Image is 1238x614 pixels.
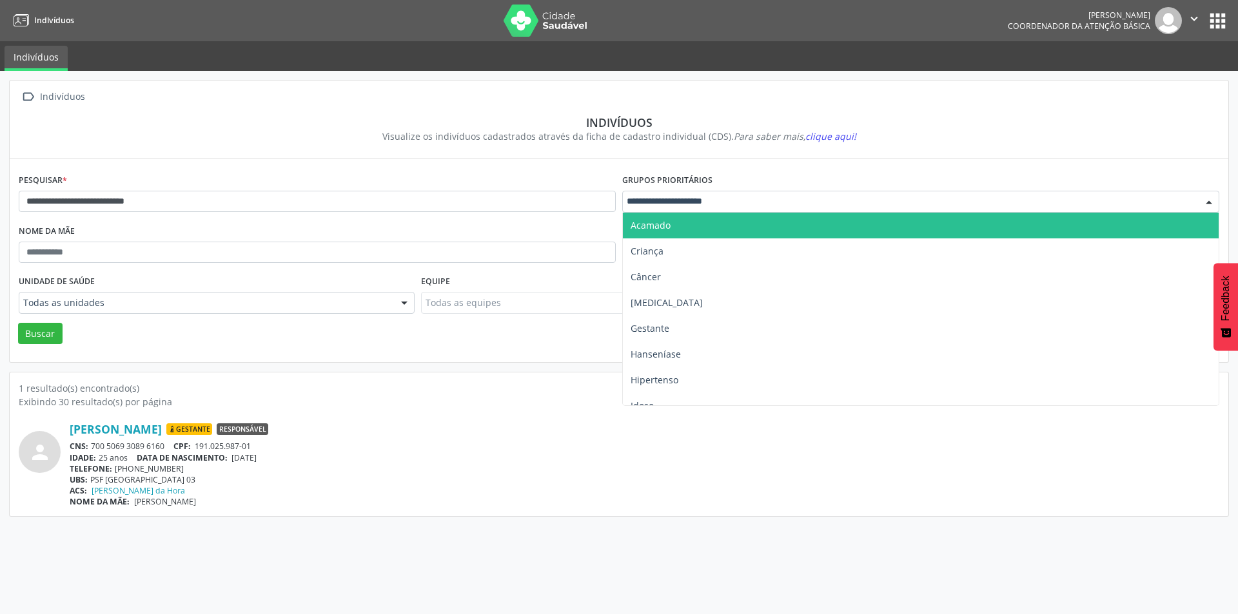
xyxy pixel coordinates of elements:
div: [PERSON_NAME] [1008,10,1150,21]
span: Indivíduos [34,15,74,26]
span: DATA DE NASCIMENTO: [137,452,228,463]
a: [PERSON_NAME] [70,422,162,436]
span: Gestante [166,423,212,435]
span: Hanseníase [631,348,681,360]
div: [PHONE_NUMBER] [70,463,1219,474]
div: Indivíduos [37,88,87,106]
label: Unidade de saúde [19,272,95,292]
label: Pesquisar [19,171,67,191]
span: NOME DA MÃE: [70,496,130,507]
span: Câncer [631,271,661,283]
span: Hipertenso [631,374,678,386]
span: [MEDICAL_DATA] [631,296,703,309]
label: Grupos prioritários [622,171,712,191]
span: clique aqui! [805,130,856,142]
a: [PERSON_NAME] da Hora [92,485,185,496]
label: Nome da mãe [19,222,75,242]
label: Equipe [421,272,450,292]
a: Indivíduos [5,46,68,71]
i: Para saber mais, [734,130,856,142]
div: 25 anos [70,452,1219,463]
span: Feedback [1220,276,1232,321]
span: Gestante [631,322,669,334]
span: IDADE: [70,452,96,463]
span: Criança [631,245,663,257]
span: CNS: [70,441,88,452]
div: Visualize os indivíduos cadastrados através da ficha de cadastro individual (CDS). [28,130,1210,143]
i:  [1187,12,1201,26]
button: Feedback - Mostrar pesquisa [1213,263,1238,350]
span: [DATE] [231,452,257,463]
div: PSF [GEOGRAPHIC_DATA] 03 [70,474,1219,485]
span: Responsável [217,423,268,435]
span: Acamado [631,219,671,231]
button:  [1182,7,1206,34]
button: apps [1206,10,1229,32]
span: Todas as unidades [23,296,388,309]
div: Indivíduos [28,115,1210,130]
span: Coordenador da Atenção Básica [1008,21,1150,32]
span: UBS: [70,474,88,485]
span: Idoso [631,399,654,412]
i:  [19,88,37,106]
div: 700 5069 3089 6160 [70,441,1219,452]
a:  Indivíduos [19,88,87,106]
span: ACS: [70,485,87,496]
div: Exibindo 30 resultado(s) por página [19,395,1219,408]
span: [PERSON_NAME] [134,496,196,507]
a: Indivíduos [9,10,74,31]
i: person [28,441,52,464]
button: Buscar [18,323,63,345]
span: CPF: [173,441,191,452]
div: 1 resultado(s) encontrado(s) [19,381,1219,395]
span: 191.025.987-01 [195,441,251,452]
span: TELEFONE: [70,463,112,474]
img: img [1155,7,1182,34]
